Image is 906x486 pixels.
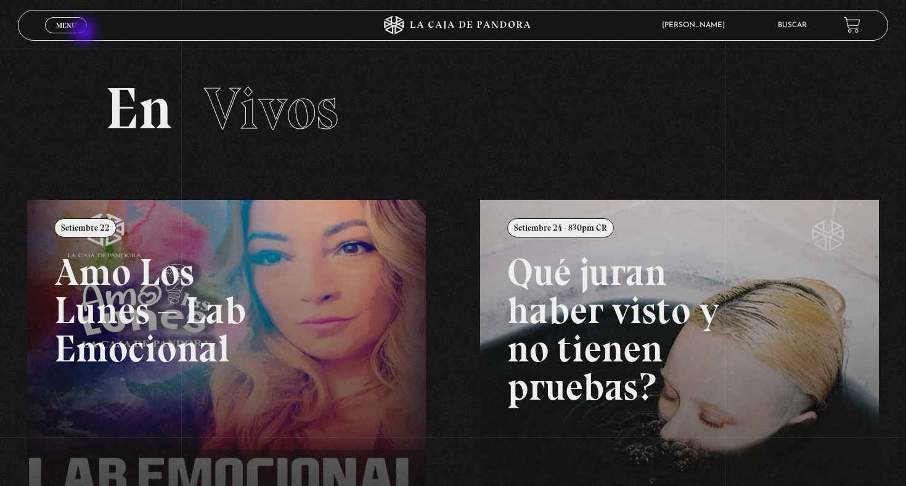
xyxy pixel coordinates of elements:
span: [PERSON_NAME] [656,22,737,29]
a: View your shopping cart [844,17,860,33]
span: Vivos [204,73,338,144]
h2: En [105,80,801,138]
a: Buscar [778,22,807,29]
span: Cerrar [52,32,81,41]
span: Menu [56,22,76,29]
